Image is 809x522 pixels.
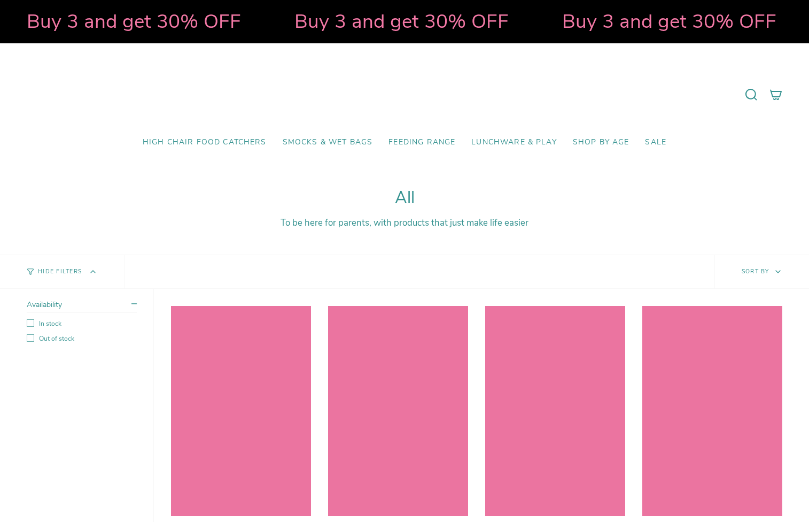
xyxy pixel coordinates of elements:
span: Lunchware & Play [471,138,556,147]
span: Shop by Age [573,138,629,147]
span: Availability [27,300,62,310]
a: Lunchware & Play [463,130,564,155]
strong: Buy 3 and get 30% OFF [23,8,237,35]
a: SALE [637,130,674,155]
a: High Chair Food Catchers [135,130,275,155]
span: To be here for parents, with products that just make life easier [281,217,528,229]
span: Hide Filters [38,269,82,275]
label: In stock [27,319,137,328]
a: Starting Solids | High Chair Food Catcher & Silicone Feeding Set - Blue [171,306,311,516]
a: High Chair Food Catcher - Toucan [642,306,782,516]
a: Starting Solids | High Chair Food Catcher & Silicone Feeding Set - Pink [328,306,468,516]
a: Mumma’s Little Helpers [313,59,497,130]
a: Feeding Range [380,130,463,155]
span: Feeding Range [388,138,455,147]
a: Shop by Age [565,130,637,155]
a: Smocks & Wet Bags [275,130,381,155]
strong: Buy 3 and get 30% OFF [558,8,773,35]
span: SALE [645,138,666,147]
strong: Buy 3 and get 30% OFF [291,8,505,35]
label: Out of stock [27,334,137,343]
span: Smocks & Wet Bags [283,138,373,147]
h1: All [27,188,782,208]
button: Sort by [714,255,809,288]
span: Sort by [742,267,769,275]
span: High Chair Food Catchers [143,138,267,147]
summary: Availability [27,300,137,313]
a: High Chair Food Catcher - Hearts [485,306,625,516]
